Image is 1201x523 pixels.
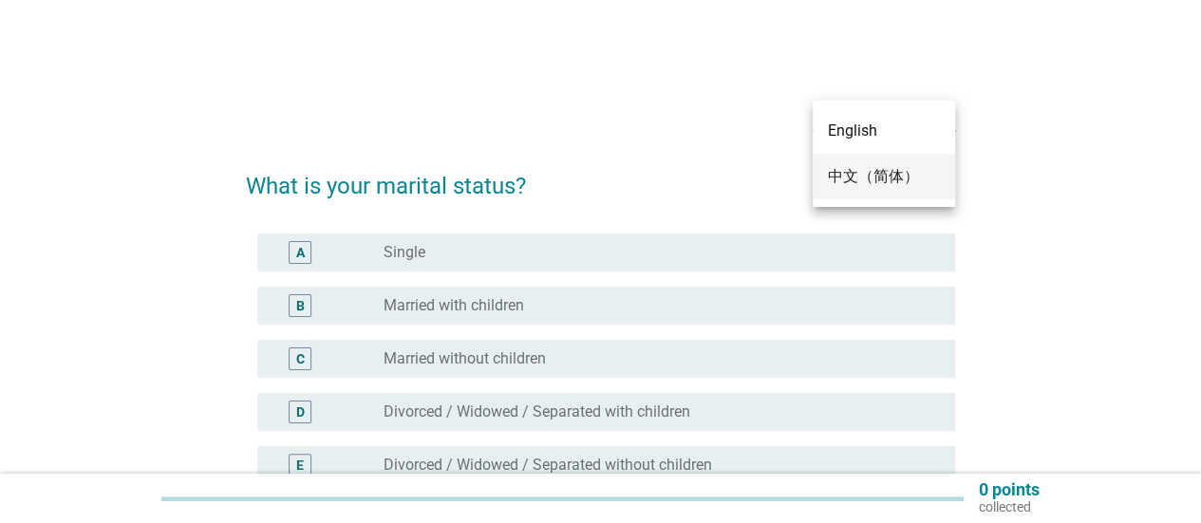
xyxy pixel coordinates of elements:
div: B [296,296,305,316]
div: E [296,456,304,476]
div: C [296,349,305,369]
label: Married with children [384,296,524,315]
h2: What is your marital status? [246,150,955,203]
p: 0 points [979,481,1040,498]
label: Single [384,243,425,262]
label: Divorced / Widowed / Separated without children [384,456,712,475]
div: D [296,402,305,422]
div: English [828,120,940,142]
label: Divorced / Widowed / Separated with children [384,402,690,421]
div: A [296,243,305,263]
div: 中文（简体） [828,165,940,188]
label: Married without children [384,349,546,368]
p: collected [979,498,1040,515]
